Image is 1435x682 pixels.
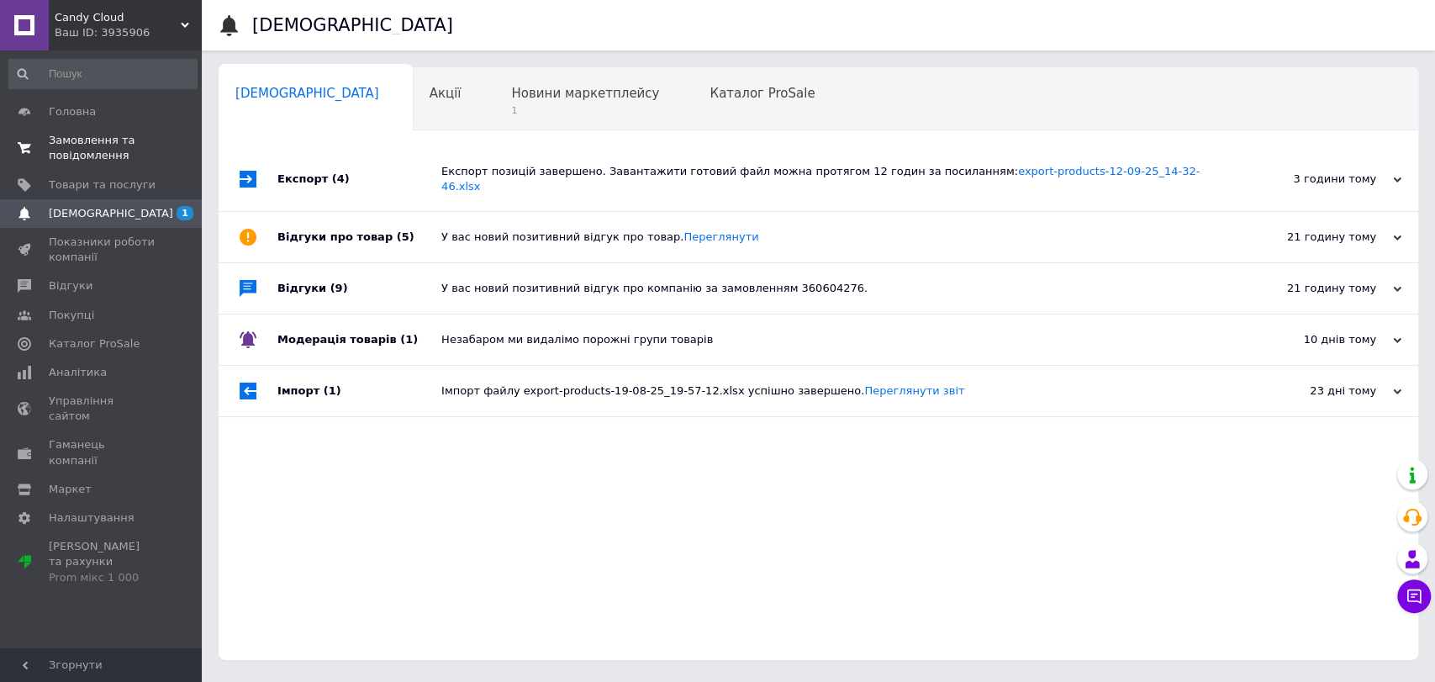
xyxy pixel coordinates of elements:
[49,437,156,468] span: Гаманець компанії
[49,308,94,323] span: Покупці
[1397,579,1431,613] button: Чат з покупцем
[49,133,156,163] span: Замовлення та повідомлення
[277,147,441,211] div: Експорт
[332,172,350,185] span: (4)
[441,332,1233,347] div: Незабаром ми видалімо порожні групи товарів
[49,235,156,265] span: Показники роботи компанії
[49,394,156,424] span: Управління сайтом
[441,281,1233,296] div: У вас новий позитивний відгук про компанію за замовленням 360604276.
[511,104,659,117] span: 1
[397,230,414,243] span: (5)
[277,212,441,262] div: Відгуки про товар
[49,336,140,352] span: Каталог ProSale
[511,86,659,101] span: Новини маркетплейсу
[1233,383,1401,399] div: 23 дні тому
[55,10,181,25] span: Candy Cloud
[441,230,1233,245] div: У вас новий позитивний відгук про товар.
[710,86,815,101] span: Каталог ProSale
[49,104,96,119] span: Головна
[49,177,156,193] span: Товари та послуги
[430,86,462,101] span: Акції
[324,384,341,397] span: (1)
[49,206,173,221] span: [DEMOGRAPHIC_DATA]
[400,333,418,346] span: (1)
[1233,281,1401,296] div: 21 годину тому
[277,263,441,314] div: Відгуки
[683,230,758,243] a: Переглянути
[277,366,441,416] div: Імпорт
[235,86,379,101] span: [DEMOGRAPHIC_DATA]
[441,164,1233,194] div: Експорт позицій завершено. Завантажити готовий файл можна протягом 12 годин за посиланням:
[330,282,348,294] span: (9)
[1233,332,1401,347] div: 10 днів тому
[49,539,156,585] span: [PERSON_NAME] та рахунки
[55,25,202,40] div: Ваш ID: 3935906
[49,510,135,526] span: Налаштування
[49,482,92,497] span: Маркет
[49,365,107,380] span: Аналітика
[1233,230,1401,245] div: 21 годину тому
[277,315,441,365] div: Модерація товарів
[1233,172,1401,187] div: 3 години тому
[8,59,198,89] input: Пошук
[864,384,964,397] a: Переглянути звіт
[49,278,92,293] span: Відгуки
[49,570,156,585] div: Prom мікс 1 000
[252,15,453,35] h1: [DEMOGRAPHIC_DATA]
[177,206,193,220] span: 1
[441,383,1233,399] div: Імпорт файлу export-products-19-08-25_19-57-12.xlsx успішно завершено.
